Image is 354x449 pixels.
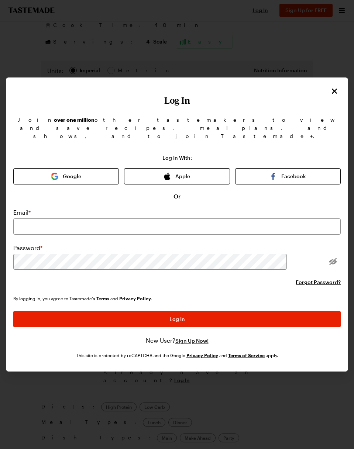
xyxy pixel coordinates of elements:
[96,295,109,301] a: Tastemade Terms of Service
[119,295,152,301] a: Tastemade Privacy Policy
[186,352,218,358] a: Google Privacy Policy
[235,168,341,184] button: Facebook
[13,208,31,217] label: Email
[173,192,181,201] span: Or
[13,95,341,106] h1: Log In
[296,279,341,286] button: Forgot Password?
[13,116,341,140] p: Join other tastemakers to view and save recipes, meal plans, and shows, and to join Tastemade+.
[162,155,192,161] p: Log In With:
[228,352,265,358] a: Google Terms of Service
[146,337,175,344] span: New User?
[330,86,339,96] button: Close
[76,352,278,358] div: This site is protected by reCAPTCHA and the Google and apply.
[169,315,185,323] span: Log In
[13,168,119,184] button: Google
[13,311,341,327] button: Log In
[175,337,209,345] button: Sign Up Now!
[54,117,94,123] b: over one million
[124,168,230,184] button: Apple
[13,295,341,302] div: By logging in, you agree to Tastemade's and
[13,244,42,252] label: Password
